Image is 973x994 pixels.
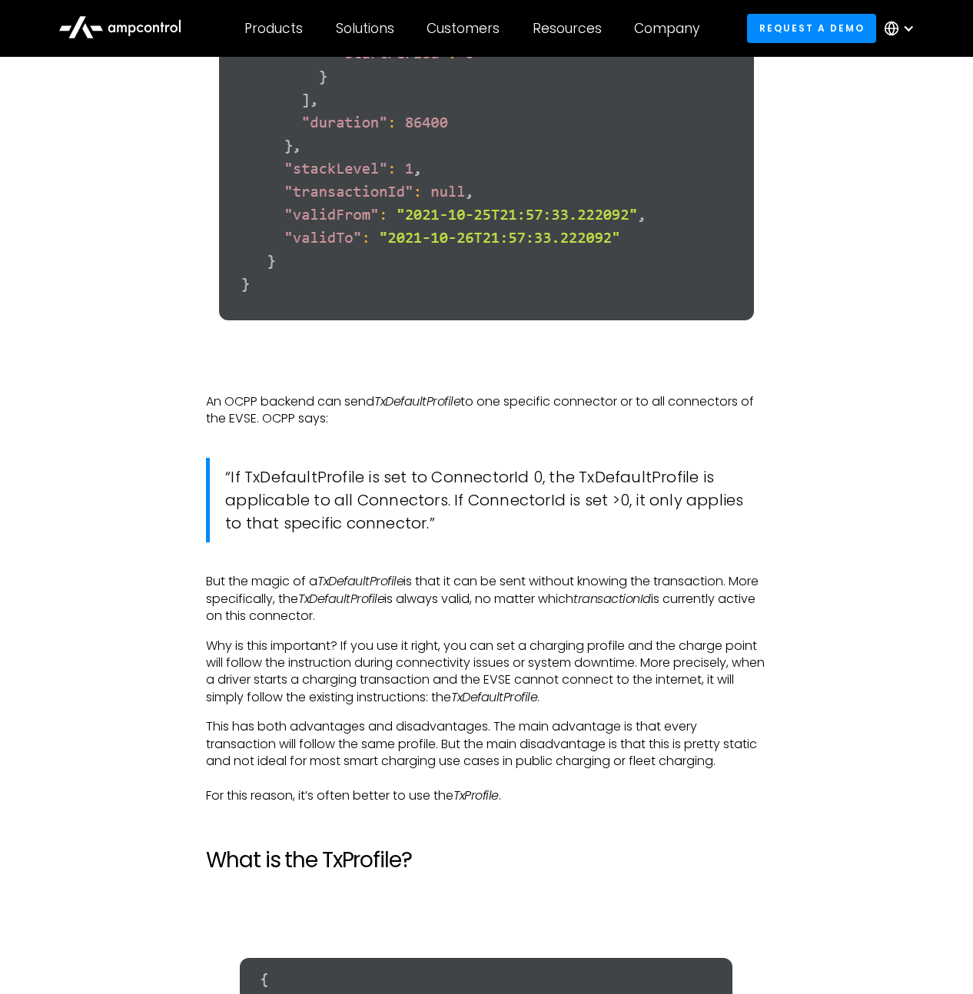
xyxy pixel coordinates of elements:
[427,20,500,37] div: Customers
[374,393,460,410] em: TxDefaultProfile
[206,718,766,804] p: This has both advantages and disadvantages. The main advantage is that every transaction will fol...
[451,688,537,706] em: TxDefaultProfile
[336,20,394,37] div: Solutions
[244,20,303,37] div: Products
[533,20,602,37] div: Resources
[298,590,384,608] em: TxDefaultProfile
[206,847,766,873] h2: What is the TxProfile?
[573,590,651,608] em: transactionId
[317,572,403,590] em: TxDefaultProfile
[206,573,766,625] p: But the magic of a is that it can be sent without knowing the transaction. More specifically, the...
[453,787,499,804] em: TxProfile
[634,20,699,37] div: Company
[206,363,766,380] p: ‍
[206,458,766,542] blockquote: “If TxDefaultProfile is set to ConnectorId 0, the TxDefaultProfile is applicable to all Connector...
[747,14,876,42] a: Request a demo
[206,898,766,915] p: ‍
[206,638,766,707] p: Why is this important? If you use it right, you can set a charging profile and the charge point w...
[206,393,766,428] p: An OCPP backend can send to one specific connector or to all connectors of the EVSE. OCPP says:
